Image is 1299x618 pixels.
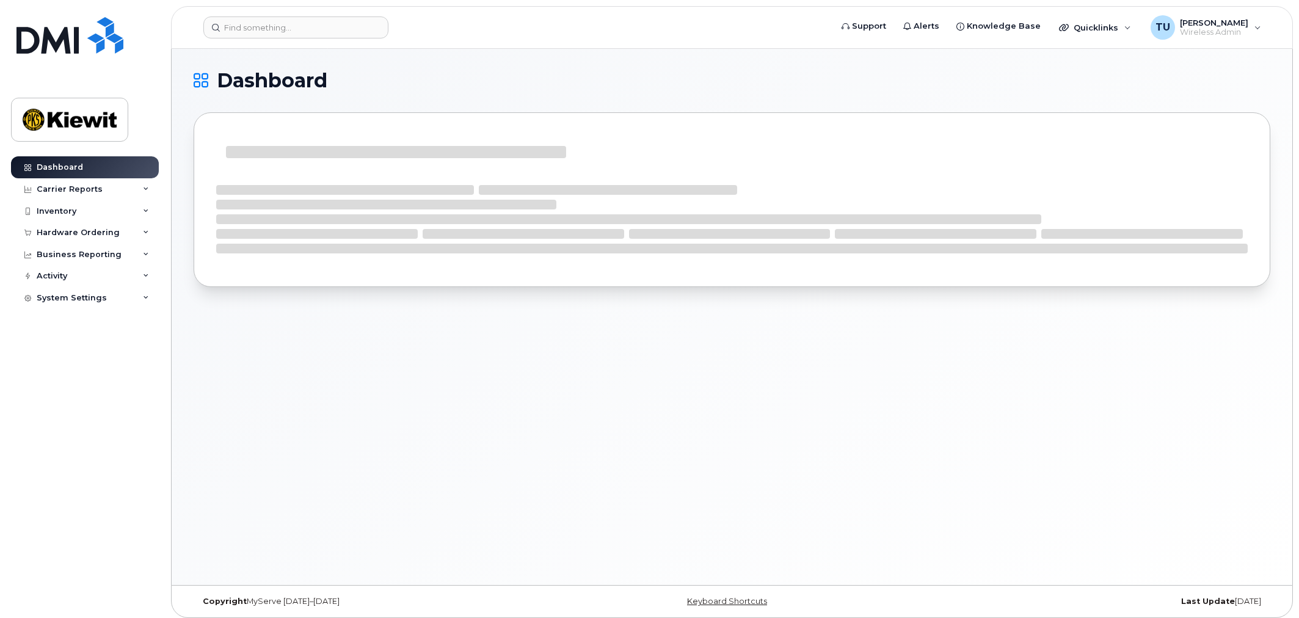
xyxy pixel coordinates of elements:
[217,71,327,90] span: Dashboard
[911,597,1270,606] div: [DATE]
[203,597,247,606] strong: Copyright
[194,597,553,606] div: MyServe [DATE]–[DATE]
[1181,597,1235,606] strong: Last Update
[687,597,767,606] a: Keyboard Shortcuts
